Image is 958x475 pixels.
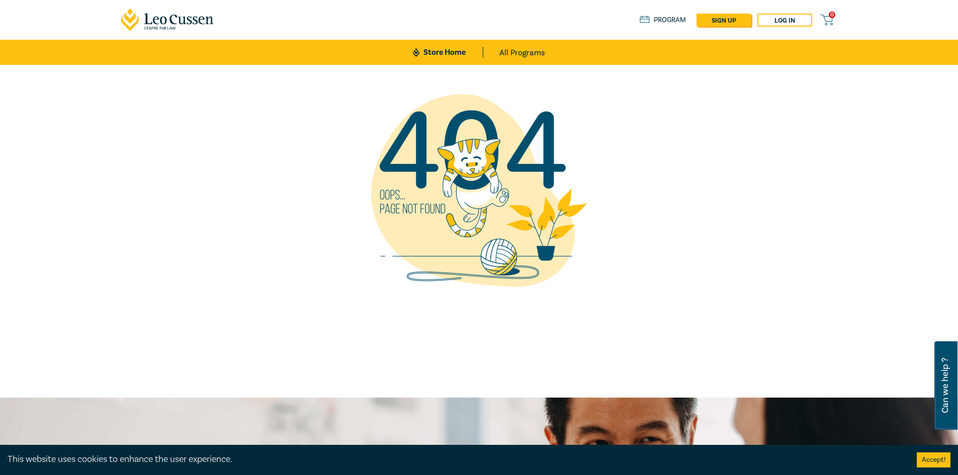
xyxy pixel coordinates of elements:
a: All Programs [499,40,545,65]
span: Can we help ? [940,347,950,424]
a: Store Home [413,47,483,58]
div: This website uses cookies to enhance the user experience. [8,453,902,466]
img: not found [354,65,605,316]
span: 0 [829,12,835,18]
a: Program [640,15,686,26]
button: Accept cookies [917,452,950,467]
a: Log in [757,14,812,27]
a: sign up [696,14,751,27]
